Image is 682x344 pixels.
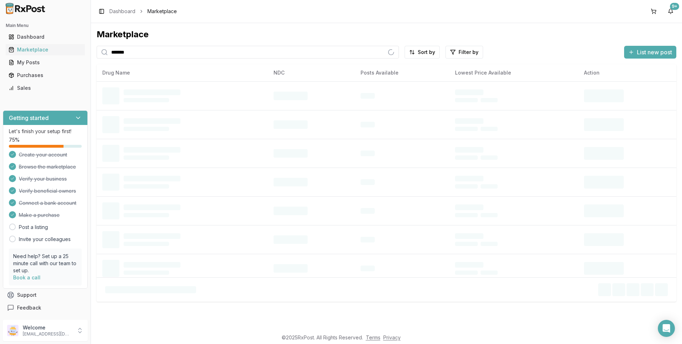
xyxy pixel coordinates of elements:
a: Purchases [6,69,85,82]
button: Filter by [445,46,483,59]
img: RxPost Logo [3,3,48,14]
span: Verify your business [19,175,67,182]
span: Marketplace [147,8,177,15]
h2: Main Menu [6,23,85,28]
th: Drug Name [97,64,268,81]
p: Need help? Set up a 25 minute call with our team to set up. [13,253,77,274]
h3: Getting started [9,114,49,122]
a: Privacy [383,334,401,340]
p: Let's finish your setup first! [9,128,82,135]
th: Lowest Price Available [449,64,579,81]
a: Dashboard [109,8,135,15]
div: 9+ [670,3,679,10]
button: My Posts [3,57,88,68]
div: Sales [9,84,82,92]
div: Marketplace [97,29,676,40]
span: Create your account [19,151,67,158]
span: Verify beneficial owners [19,187,76,195]
button: Feedback [3,301,88,314]
div: Open Intercom Messenger [658,320,675,337]
p: [EMAIL_ADDRESS][DOMAIN_NAME] [23,331,72,337]
button: Marketplace [3,44,88,55]
a: Terms [366,334,380,340]
button: Sort by [405,46,440,59]
div: Dashboard [9,33,82,40]
nav: breadcrumb [109,8,177,15]
span: Sort by [418,49,435,56]
img: User avatar [7,325,18,336]
div: My Posts [9,59,82,66]
a: Post a listing [19,224,48,231]
button: Purchases [3,70,88,81]
a: List new post [624,49,676,56]
span: Filter by [459,49,478,56]
button: Sales [3,82,88,94]
a: My Posts [6,56,85,69]
button: 9+ [665,6,676,17]
th: NDC [268,64,355,81]
th: Posts Available [355,64,449,81]
div: Marketplace [9,46,82,53]
span: 75 % [9,136,20,143]
span: Make a purchase [19,212,60,219]
a: Book a call [13,274,40,280]
button: Dashboard [3,31,88,43]
a: Sales [6,82,85,94]
span: Connect a bank account [19,200,76,207]
p: Welcome [23,324,72,331]
div: Purchases [9,72,82,79]
span: Feedback [17,304,41,311]
a: Invite your colleagues [19,236,71,243]
span: Browse the marketplace [19,163,76,170]
button: List new post [624,46,676,59]
button: Support [3,289,88,301]
a: Dashboard [6,31,85,43]
span: List new post [637,48,672,56]
th: Action [578,64,676,81]
a: Marketplace [6,43,85,56]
